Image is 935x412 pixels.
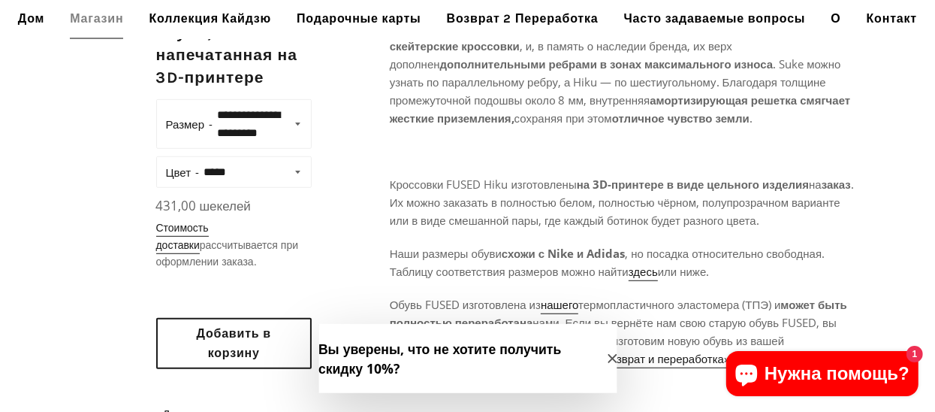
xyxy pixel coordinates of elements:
[598,351,735,368] a: «Возврат и переработка» .
[541,297,578,312] font: нашего
[390,315,837,366] font: нами. Если вы вернёте нам свою старую обувь FUSED, вы получите скидку 20% на новую пару, и мы изг...
[867,11,917,26] font: Контакт
[390,92,851,126] font: амортизирующая решетка смягчает жесткие приземления,
[156,238,299,268] font: рассчитывается при оформлении заказа.
[70,11,123,26] font: Магазин
[297,11,421,26] font: Подарочные карты
[612,111,750,126] font: отличное чувство земли
[577,177,809,192] font: на 3D-принтере в виде цельного изделия
[390,297,541,312] font: Обувь FUSED изготовлена из
[541,297,578,314] a: нашего
[18,11,44,26] font: Дом
[624,11,806,26] font: Часто задаваемые вопросы
[390,177,854,228] font: . Их можно заказать в полностью белом, полностью чёрном, полупрозрачном варианте или в виде смеша...
[149,11,271,26] font: Коллекция Кайдзю
[658,264,710,279] font: или ниже.
[166,117,205,132] font: Размер
[390,38,732,71] font: , и, в память о наследии бренда, их верх дополнен
[156,220,209,251] font: Стоимость доставки
[197,326,271,360] font: Добавить в корзину
[440,56,774,71] font: дополнительными ребрами в зонах максимального износа
[156,318,312,368] button: Добавить в корзину
[809,177,822,192] font: на
[156,197,251,214] font: 431,00 шекелей
[390,246,825,279] font: , но посадка относительно свободная. Таблицу соответствия размеров можно найти
[390,246,502,261] font: Наши размеры обуви
[831,11,841,26] font: О
[390,56,841,108] font: . Suke можно узнать по параллельному ребру, а Hiku — по шестиугольному. Благодаря толщине промежу...
[629,264,658,279] font: здесь
[822,177,851,192] font: заказ
[514,111,612,126] font: сохраняя при этом
[629,264,658,281] a: здесь
[502,246,626,261] font: схожи с Nike и Adidas
[447,11,599,26] font: Возврат 2 Переработка
[156,2,297,86] font: FUSED Hiku — обувь, напечатанная на 3D-принтере
[390,177,577,192] font: Кроссовки FUSED Hiku изготовлены
[156,220,209,253] a: Стоимость доставки
[722,351,923,400] inbox-online-store-chat: Чат интернет-магазина Shopify
[598,351,735,366] font: «Возврат и переработка» .
[578,297,780,312] font: термопластичного эластомера (ТПЭ) и
[390,20,801,53] font: стилизованы под культовые скейтерские кроссовки
[750,111,753,126] font: .
[166,165,192,180] font: Цвет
